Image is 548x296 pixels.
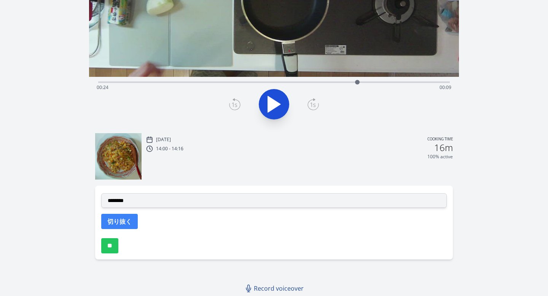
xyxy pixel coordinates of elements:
[434,143,453,152] h2: 16m
[242,281,308,296] a: Record voiceover
[440,84,451,91] span: 00:09
[156,146,183,152] p: 14:00 - 14:16
[95,133,142,180] img: 250914050126_thumb.jpeg
[101,214,138,229] button: 切り抜く
[427,136,453,143] p: Cooking time
[97,84,108,91] span: 00:24
[427,154,453,160] p: 100% active
[254,284,304,293] span: Record voiceover
[156,137,171,143] p: [DATE]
